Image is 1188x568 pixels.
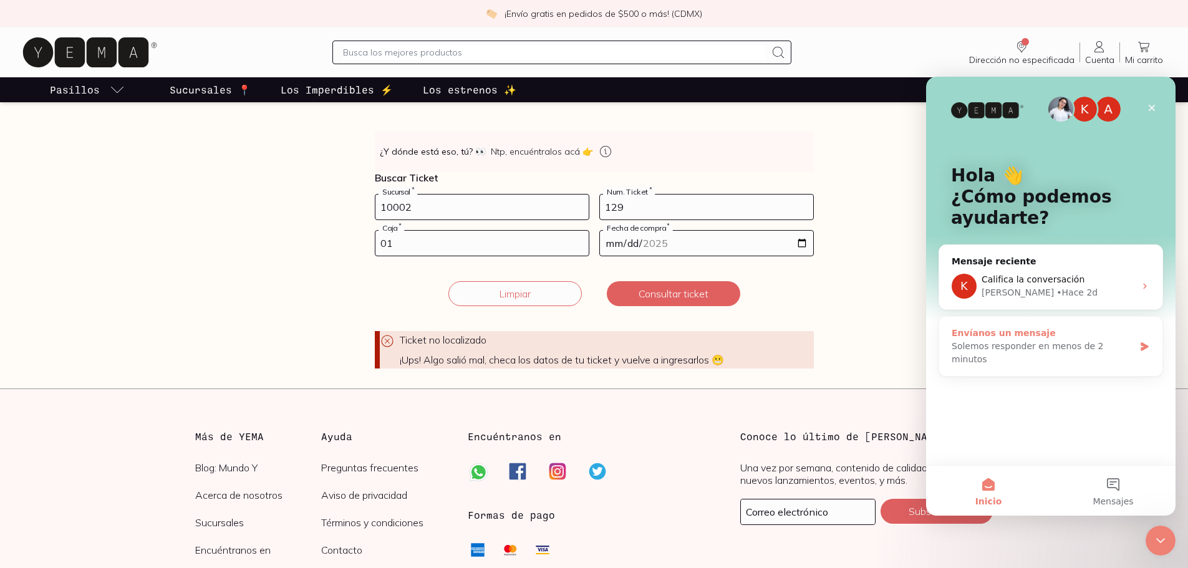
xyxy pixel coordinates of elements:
a: Blog: Mundo Y [195,461,322,474]
p: Pasillos [50,82,100,97]
a: Acerca de nosotros [195,489,322,501]
a: Los estrenos ✨ [420,77,519,102]
p: Sucursales 📍 [170,82,251,97]
img: check [486,8,497,19]
h3: Formas de pago [468,508,555,522]
a: Términos y condiciones [321,516,448,529]
iframe: Intercom live chat [1146,526,1176,556]
input: mimail@gmail.com [741,499,875,524]
span: Ntp, encuéntralos acá 👉 [491,145,593,158]
h3: Más de YEMA [195,429,322,444]
h3: Ayuda [321,429,448,444]
span: Dirección no especificada [969,54,1075,65]
button: Subscribirme [881,499,993,524]
input: 03 [375,231,589,256]
h3: Conoce lo último de [PERSON_NAME] [740,429,993,444]
a: pasillo-todos-link [47,77,127,102]
p: ¡Envío gratis en pedidos de $500 o más! (CDMX) [505,7,702,20]
p: Buscar Ticket [375,171,814,184]
a: Sucursales 📍 [167,77,253,102]
a: Preguntas frecuentes [321,461,448,474]
input: Busca los mejores productos [343,45,766,60]
label: Fecha de compra [603,223,673,233]
input: 728 [375,195,589,219]
a: Sucursales [195,516,322,529]
p: Los estrenos ✨ [423,82,516,97]
iframe: Intercom live chat [926,77,1176,516]
span: ¡Ups! Algo salió mal, checa los datos de tu ticket y vuelve a ingresarlos 😬 [400,354,814,366]
input: 14-05-2023 [600,231,813,256]
span: Mi carrito [1125,54,1163,65]
button: Limpiar [448,281,582,306]
a: Cuenta [1080,39,1119,65]
a: Encuéntranos en [195,544,322,556]
span: Cuenta [1085,54,1114,65]
label: Num. Ticket [603,187,655,196]
p: Los Imperdibles ⚡️ [281,82,393,97]
a: Contacto [321,544,448,556]
label: Sucursal [379,187,417,196]
a: Mi carrito [1120,39,1168,65]
a: Dirección no especificada [964,39,1079,65]
span: 👀 [475,145,486,158]
button: Consultar ticket [607,281,740,306]
p: Una vez por semana, contenido de calidad. Entérate de nuevos lanzamientos, eventos, y más. [740,461,993,486]
h3: Encuéntranos en [468,429,561,444]
label: Caja [379,223,404,233]
span: Ticket no localizado [400,334,486,346]
a: Aviso de privacidad [321,489,448,501]
input: 123 [600,195,813,219]
strong: ¿Y dónde está eso, tú? [380,145,486,158]
a: Los Imperdibles ⚡️ [278,77,395,102]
